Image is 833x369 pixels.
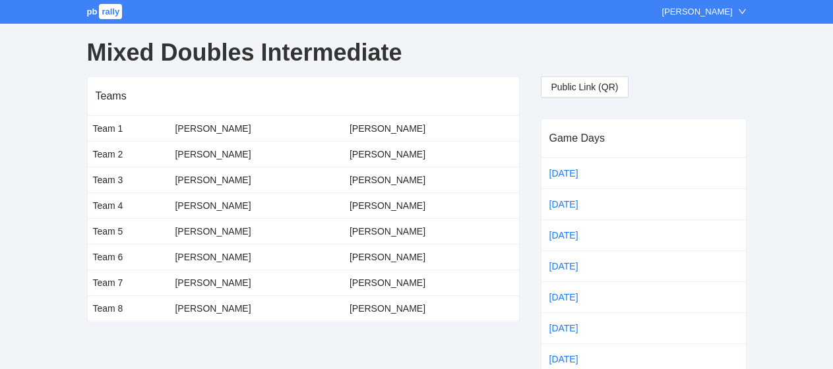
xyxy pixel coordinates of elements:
[547,256,602,276] a: [DATE]
[87,29,747,76] div: Mixed Doubles Intermediate
[88,167,170,192] td: Team 3
[87,7,125,16] a: pbrally
[738,7,747,16] span: down
[344,192,519,218] td: [PERSON_NAME]
[344,141,519,167] td: [PERSON_NAME]
[170,295,344,321] td: [PERSON_NAME]
[344,167,519,192] td: [PERSON_NAME]
[170,218,344,244] td: [PERSON_NAME]
[547,349,602,369] a: [DATE]
[547,194,602,214] a: [DATE]
[88,192,170,218] td: Team 4
[547,287,602,307] a: [DATE]
[87,7,98,16] span: pb
[541,76,629,98] button: Public Link (QR)
[88,270,170,295] td: Team 7
[170,141,344,167] td: [PERSON_NAME]
[88,244,170,270] td: Team 6
[547,225,602,245] a: [DATE]
[344,218,519,244] td: [PERSON_NAME]
[662,5,733,18] div: [PERSON_NAME]
[96,77,511,115] div: Teams
[344,116,519,142] td: [PERSON_NAME]
[170,192,344,218] td: [PERSON_NAME]
[170,270,344,295] td: [PERSON_NAME]
[88,116,170,142] td: Team 1
[344,295,519,321] td: [PERSON_NAME]
[88,218,170,244] td: Team 5
[170,244,344,270] td: [PERSON_NAME]
[344,244,519,270] td: [PERSON_NAME]
[549,119,738,157] div: Game Days
[551,80,619,94] span: Public Link (QR)
[344,270,519,295] td: [PERSON_NAME]
[88,141,170,167] td: Team 2
[99,4,122,19] span: rally
[170,167,344,192] td: [PERSON_NAME]
[170,116,344,142] td: [PERSON_NAME]
[547,318,602,338] a: [DATE]
[547,163,602,183] a: [DATE]
[88,295,170,321] td: Team 8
